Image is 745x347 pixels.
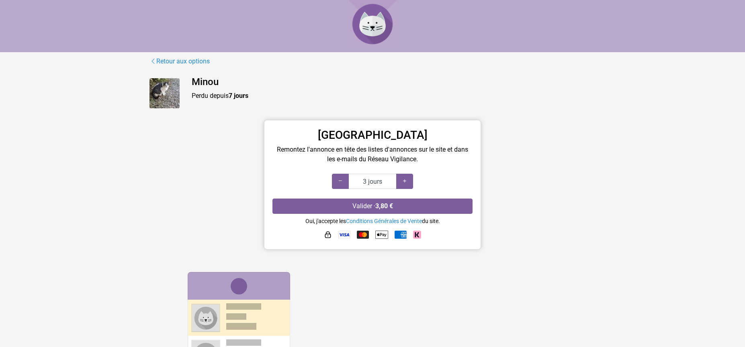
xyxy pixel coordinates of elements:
a: Conditions Générales de Vente [346,218,422,224]
img: Mastercard [357,231,369,239]
img: Klarna [413,231,421,239]
p: Perdu depuis [192,91,596,101]
button: Valider ·3,80 € [272,199,473,214]
a: Retour aux options [149,56,210,67]
h4: Minou [192,76,596,88]
strong: 3,80 € [375,202,393,210]
img: HTTPS : paiement sécurisé [324,231,332,239]
img: Visa [338,231,350,239]
p: Remontez l'annonce en tête des listes d'annonces sur le site et dans les e-mails du Réseau Vigila... [272,145,473,164]
h3: [GEOGRAPHIC_DATA] [272,128,473,142]
small: Oui, j'accepte les du site. [305,218,440,224]
img: Apple Pay [375,228,388,241]
strong: 7 jours [229,92,248,99]
img: American Express [395,231,407,239]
